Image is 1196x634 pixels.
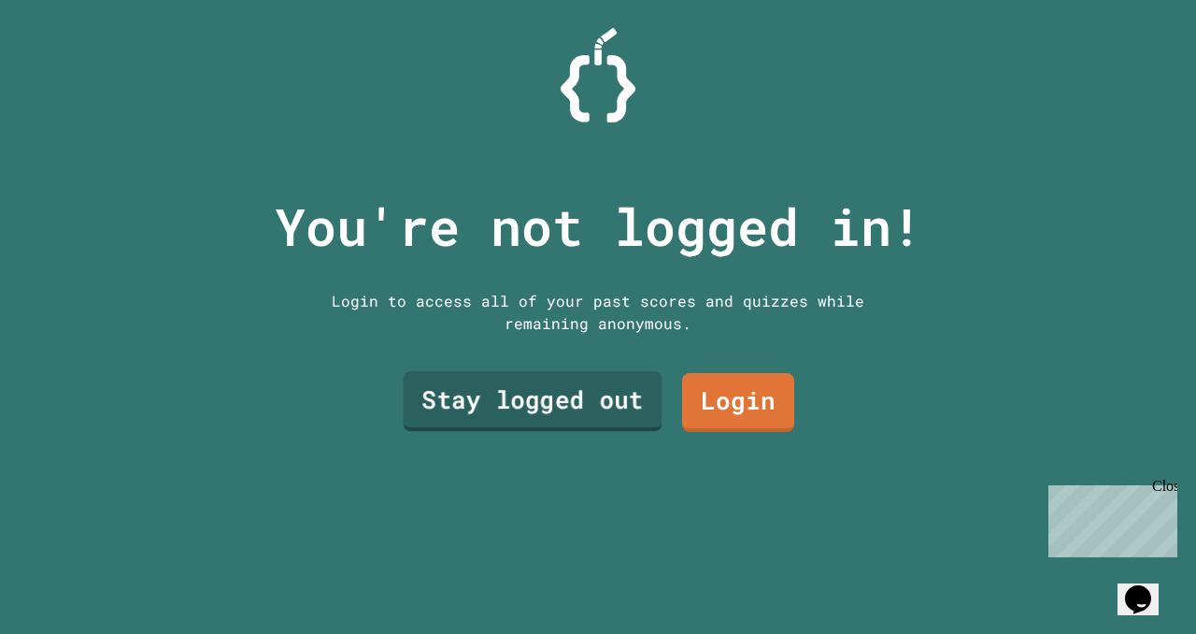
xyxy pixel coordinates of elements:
[275,188,922,266] p: You're not logged in!
[561,28,635,122] img: Logo.svg
[318,290,878,335] div: Login to access all of your past scores and quizzes while remaining anonymous.
[1041,478,1177,557] iframe: chat widget
[682,373,794,432] a: Login
[1118,559,1177,615] iframe: chat widget
[7,7,129,119] div: Chat with us now!Close
[404,371,662,431] a: Stay logged out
